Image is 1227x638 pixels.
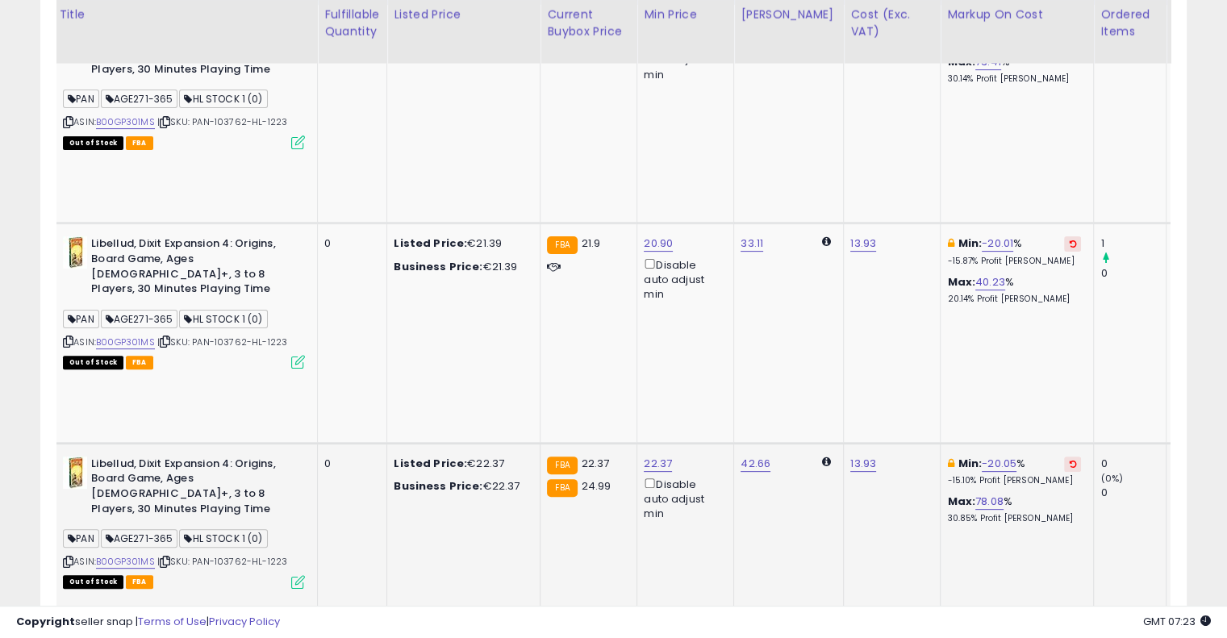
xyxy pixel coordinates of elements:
[324,457,374,471] div: 0
[547,457,577,474] small: FBA
[157,555,287,568] span: | SKU: PAN-103762-HL-1223
[16,615,280,630] div: seller snap | |
[947,274,975,290] b: Max:
[209,614,280,629] a: Privacy Policy
[582,236,601,251] span: 21.9
[547,236,577,254] small: FBA
[958,236,983,251] b: Min:
[16,614,75,629] strong: Copyright
[582,456,610,471] span: 22.37
[394,457,528,471] div: €22.37
[947,256,1081,267] p: -15.87% Profit [PERSON_NAME]
[947,513,1081,524] p: 30.85% Profit [PERSON_NAME]
[59,6,311,23] div: Title
[850,456,876,472] a: 13.93
[91,457,287,520] b: Libellud, Dixit Expansion 4: Origins, Board Game, Ages [DEMOGRAPHIC_DATA]+, 3 to 8 Players, 30 Mi...
[394,260,528,274] div: €21.39
[101,529,178,548] span: AGE271-365
[1100,472,1123,485] small: (0%)
[63,136,123,150] span: All listings that are currently out of stock and unavailable for purchase on Amazon
[63,310,99,328] span: PAN
[1100,6,1159,40] div: Ordered Items
[975,494,1004,510] a: 78.08
[644,6,727,23] div: Min Price
[947,294,1081,305] p: 20.14% Profit [PERSON_NAME]
[179,529,267,548] span: HL STOCK 1 (0)
[394,479,528,494] div: €22.37
[157,336,287,348] span: | SKU: PAN-103762-HL-1223
[394,236,467,251] b: Listed Price:
[91,236,287,300] b: Libellud, Dixit Expansion 4: Origins, Board Game, Ages [DEMOGRAPHIC_DATA]+, 3 to 8 Players, 30 Mi...
[179,310,267,328] span: HL STOCK 1 (0)
[101,310,178,328] span: AGE271-365
[1100,486,1166,500] div: 0
[547,6,630,40] div: Current Buybox Price
[947,275,1081,305] div: %
[101,90,178,108] span: AGE271-365
[850,236,876,252] a: 13.93
[96,115,155,129] a: B00GP301MS
[96,555,155,569] a: B00GP301MS
[324,236,374,251] div: 0
[644,456,672,472] a: 22.37
[63,575,123,589] span: All listings that are currently out of stock and unavailable for purchase on Amazon
[63,529,99,548] span: PAN
[126,356,153,369] span: FBA
[394,456,467,471] b: Listed Price:
[63,90,99,108] span: PAN
[741,236,763,252] a: 33.11
[947,457,1081,486] div: %
[138,614,207,629] a: Terms of Use
[850,6,933,40] div: Cost (Exc. VAT)
[947,55,1081,85] div: %
[947,494,1081,524] div: %
[126,136,153,150] span: FBA
[96,336,155,349] a: B00GP301MS
[982,456,1016,472] a: -20.05
[741,456,770,472] a: 42.66
[982,236,1013,252] a: -20.01
[1100,457,1166,471] div: 0
[157,115,287,128] span: | SKU: PAN-103762-HL-1223
[63,17,305,148] div: ASIN:
[394,259,482,274] b: Business Price:
[644,236,673,252] a: 20.90
[63,457,87,489] img: 41NQUUnUL3L._SL40_.jpg
[644,475,721,522] div: Disable auto adjust min
[958,456,983,471] b: Min:
[975,274,1005,290] a: 40.23
[179,90,267,108] span: HL STOCK 1 (0)
[394,478,482,494] b: Business Price:
[947,236,1081,266] div: %
[63,236,305,367] div: ASIN:
[63,236,87,269] img: 41NQUUnUL3L._SL40_.jpg
[582,478,611,494] span: 24.99
[947,6,1087,23] div: Markup on Cost
[394,6,533,23] div: Listed Price
[394,236,528,251] div: €21.39
[947,73,1081,85] p: 30.14% Profit [PERSON_NAME]
[947,475,1081,486] p: -15.10% Profit [PERSON_NAME]
[324,6,380,40] div: Fulfillable Quantity
[547,479,577,497] small: FBA
[1100,236,1166,251] div: 1
[126,575,153,589] span: FBA
[1100,266,1166,281] div: 0
[63,356,123,369] span: All listings that are currently out of stock and unavailable for purchase on Amazon
[947,494,975,509] b: Max:
[644,256,721,302] div: Disable auto adjust min
[741,6,837,23] div: [PERSON_NAME]
[1143,614,1211,629] span: 2025-09-6 07:23 GMT
[63,457,305,587] div: ASIN:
